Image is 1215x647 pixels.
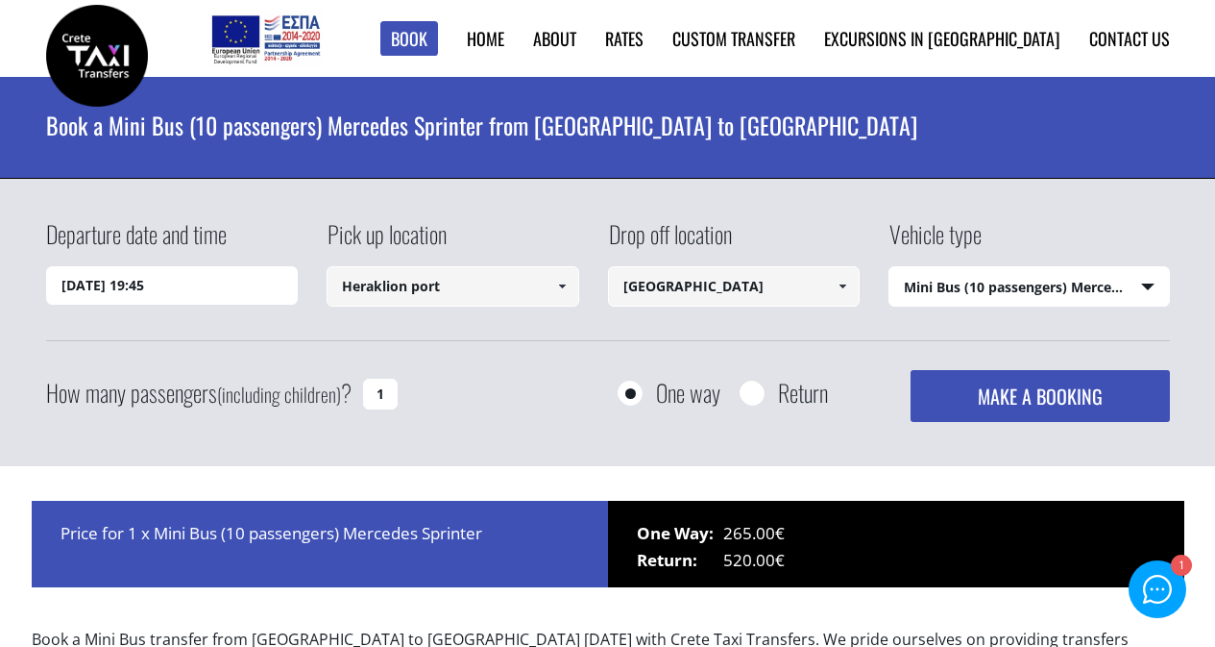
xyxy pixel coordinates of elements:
[608,266,861,307] input: Select drop-off location
[46,217,227,266] label: Departure date and time
[327,266,579,307] input: Select pickup location
[46,370,352,417] label: How many passengers ?
[608,217,732,266] label: Drop off location
[327,217,447,266] label: Pick up location
[46,77,1170,173] h1: Book a Mini Bus (10 passengers) Mercedes Sprinter from [GEOGRAPHIC_DATA] to [GEOGRAPHIC_DATA]
[217,380,341,409] small: (including children)
[605,26,644,51] a: Rates
[1170,557,1190,577] div: 1
[824,26,1060,51] a: Excursions in [GEOGRAPHIC_DATA]
[888,217,982,266] label: Vehicle type
[827,266,859,307] a: Show All Items
[46,5,148,107] img: Crete Taxi Transfers | Book a Mini Bus transfer from Heraklion port to Chania airport | Crete Tax...
[778,381,828,405] label: Return
[608,501,1184,587] div: 265.00€ 520.00€
[889,267,1169,308] span: Mini Bus (10 passengers) Mercedes Sprinter
[546,266,577,307] a: Show All Items
[46,43,148,63] a: Crete Taxi Transfers | Book a Mini Bus transfer from Heraklion port to Chania airport | Crete Tax...
[1089,26,1170,51] a: Contact us
[380,21,438,57] a: Book
[637,547,723,574] span: Return:
[32,501,608,587] div: Price for 1 x Mini Bus (10 passengers) Mercedes Sprinter
[637,520,723,547] span: One Way:
[533,26,576,51] a: About
[467,26,504,51] a: Home
[208,10,323,67] img: e-bannersEUERDF180X90.jpg
[656,381,720,405] label: One way
[911,370,1169,422] button: MAKE A BOOKING
[672,26,795,51] a: Custom Transfer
